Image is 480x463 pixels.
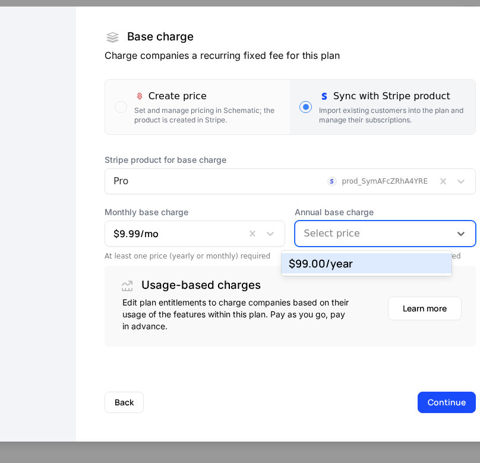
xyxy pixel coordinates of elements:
[105,206,286,218] span: Monthly base charge
[295,206,476,218] span: Annual base charge
[319,105,466,124] div: Import existing customers into the plan and manage their subscriptions.
[418,391,476,412] button: Continue
[105,251,286,260] div: At least one price (yearly or monthly) required
[134,89,281,103] div: Create price
[122,296,351,332] div: Edit plan entitlements to charge companies based on their usage of the features within this plan....
[105,153,476,165] span: Stripe product for base charge
[289,258,444,269] div: $99.00 /year
[105,48,476,62] p: Charge companies a recurring fixed fee for this plan
[134,105,281,124] div: Set and manage pricing in Schematic; the product is created in Stripe.
[319,89,466,103] div: Sync with Stripe product
[388,296,462,320] button: Learn more
[141,280,261,291] h1: Usage-based charges
[105,391,144,412] button: Back
[127,32,194,43] h1: Base charge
